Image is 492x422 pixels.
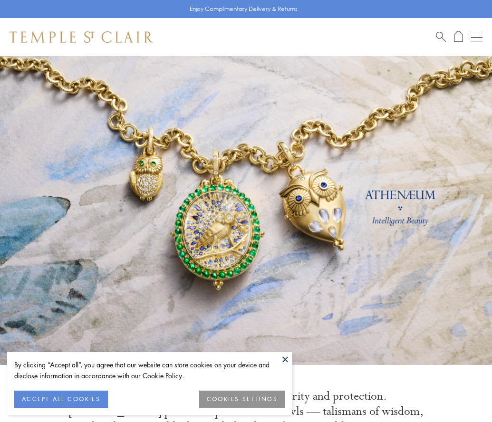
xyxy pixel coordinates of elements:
[471,31,482,43] button: Open navigation
[199,391,285,408] button: COOKIES SETTINGS
[190,4,298,14] p: Enjoy Complimentary Delivery & Returns
[454,31,463,43] a: Open Shopping Bag
[14,359,285,381] div: By clicking “Accept all”, you agree that our website can store cookies on your device and disclos...
[14,391,108,408] button: ACCEPT ALL COOKIES
[436,31,446,43] a: Search
[10,31,153,43] img: Temple St. Clair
